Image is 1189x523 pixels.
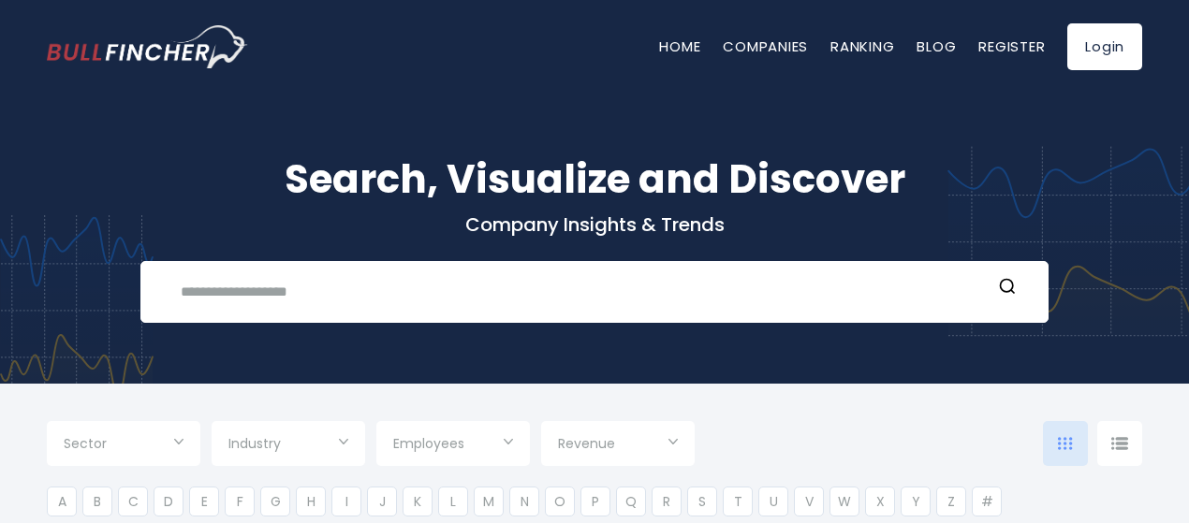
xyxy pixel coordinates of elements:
li: I [331,487,361,516]
li: K [403,487,433,516]
li: T [723,487,753,516]
li: S [687,487,717,516]
li: L [438,487,468,516]
img: icon-comp-grid.svg [1058,437,1073,450]
li: H [296,487,326,516]
a: Blog [917,36,956,56]
li: J [367,487,397,516]
button: Search [995,276,1020,300]
p: Company Insights & Trends [47,212,1142,237]
li: Z [936,487,966,516]
li: Y [901,487,931,516]
li: A [47,487,77,516]
input: Selection [393,429,513,462]
li: B [82,487,112,516]
input: Selection [558,429,678,462]
li: U [758,487,788,516]
li: X [865,487,895,516]
img: bullfincher logo [47,25,248,68]
li: P [580,487,610,516]
li: F [225,487,255,516]
li: N [509,487,539,516]
li: V [794,487,824,516]
li: # [972,487,1002,516]
li: D [154,487,183,516]
a: Login [1067,23,1142,70]
span: Employees [393,435,464,452]
span: Industry [228,435,281,452]
li: E [189,487,219,516]
span: Revenue [558,435,615,452]
span: Sector [64,435,107,452]
li: G [260,487,290,516]
li: R [652,487,682,516]
a: Companies [723,36,808,56]
a: Go to homepage [47,25,248,68]
li: W [829,487,859,516]
li: C [118,487,148,516]
a: Home [659,36,700,56]
h1: Search, Visualize and Discover [47,150,1142,209]
a: Ranking [830,36,894,56]
a: Register [978,36,1045,56]
input: Selection [64,429,183,462]
li: O [545,487,575,516]
li: M [474,487,504,516]
li: Q [616,487,646,516]
input: Selection [228,429,348,462]
img: icon-comp-list-view.svg [1111,437,1128,450]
